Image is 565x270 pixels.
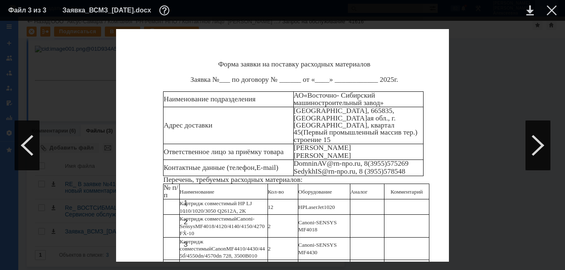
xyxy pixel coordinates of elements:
span: Перечень, требуемых расходных материалов: [163,176,302,184]
span: Карт [180,216,191,222]
span: HP [298,204,305,210]
span: Наименование подразделения [164,95,255,103]
span: 1. [183,199,188,214]
span: № п/п [164,184,178,199]
span: Картридж совместимый [180,238,212,252]
span: i- [251,216,255,222]
span: Адрес доставки [164,121,212,129]
span: : [17,215,20,222]
span: « [304,91,307,99]
span: (Первый промышленный массив тер.) строение 15 [294,128,418,143]
span: @ [322,167,328,175]
span: E [256,164,261,172]
span: LaserJet [305,204,324,210]
span: Оборудование [298,189,332,195]
span: - [58,215,60,222]
span: FX-10 [180,230,194,236]
span: Canon [298,219,313,226]
a: domninav@rn-npo.ru [20,215,79,222]
span: - Сибирский машиностроительный завод» [294,91,384,106]
span: @ [47,215,53,222]
div: Закрыть окно (Esc) [547,5,557,15]
span: npo [337,167,347,175]
span: rn [333,160,339,167]
span: Canon [298,242,313,248]
span: , 8 (3955) [355,167,384,175]
span: 578548 [384,167,405,175]
span: ая обл., г. [GEOGRAPHIC_DATA], квартал 45 [294,114,396,137]
span: SedykhIS [294,167,322,175]
span: г. [394,76,398,83]
span: Canon [237,216,251,222]
span: Ответственное лицо за приёмку товара [164,148,283,156]
span: Sensys [180,223,195,229]
span: Контактные данные (телефон, [164,164,256,172]
span: , 8(3955)575269 [360,160,409,167]
span: MF4410/4430/4450/4550dn/4570dn 728, 3500B010 [180,245,265,259]
span: Заявка №___ по договору № ______ от «____» ____________ 202 [191,76,391,83]
span: MF4018/4120/4140/4150/4270 [195,223,265,229]
div: Заявка_ВСМЗ_[DATE].docx [62,5,172,15]
span: - [335,167,337,175]
div: Следующий файл [525,120,550,170]
span: 5 [391,76,394,83]
span: mail [6,215,17,222]
span: 1020 [324,204,335,210]
span: Восточно [307,91,337,99]
span: [PERSON_NAME] [294,144,351,152]
span: ru [354,160,360,167]
div: Скачать файл [526,5,534,15]
span: - [4,215,6,222]
span: 2 [268,245,271,252]
span: @ [327,160,333,167]
span: 2 [270,204,273,210]
span: - [261,164,263,172]
span: Canon [212,245,226,252]
span: . [347,167,349,175]
span: Комментарий [391,189,423,195]
span: ридж совместимый [191,216,237,222]
span: - [339,160,342,167]
span: i-SENSYS MF4018 [298,219,337,233]
span: ru [349,167,355,175]
span: rn [328,167,334,175]
span: npo [342,160,353,167]
span: [PERSON_NAME] [294,152,351,160]
span: Кол-во [268,189,284,195]
div: Предыдущий файл [15,120,40,170]
span: . [71,215,73,222]
div: Дополнительная информация о файле (F11) [159,5,172,15]
span: АО [294,91,304,99]
span: [GEOGRAPHIC_DATA], 665835, [GEOGRAPHIC_DATA] [294,107,394,122]
span: i-SENSYS MF4430 [298,242,337,255]
span: Аналог [350,189,368,195]
span: 8(3955)57-52-69 [14,203,57,209]
span: ) [276,164,278,172]
span: Форма заявки на поставку расходных материалов [218,60,370,68]
span: Картридж совместимый HP LJ 1010/1020/3050 Q2612A, 2K [180,200,252,214]
span: DomninAV [294,160,327,167]
span: 2 [268,223,271,229]
span: . [353,160,354,167]
span: mail [263,164,276,172]
span: 1 [268,204,271,210]
div: Файл 3 из 3 [8,7,50,14]
span: Наименование [180,189,214,195]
